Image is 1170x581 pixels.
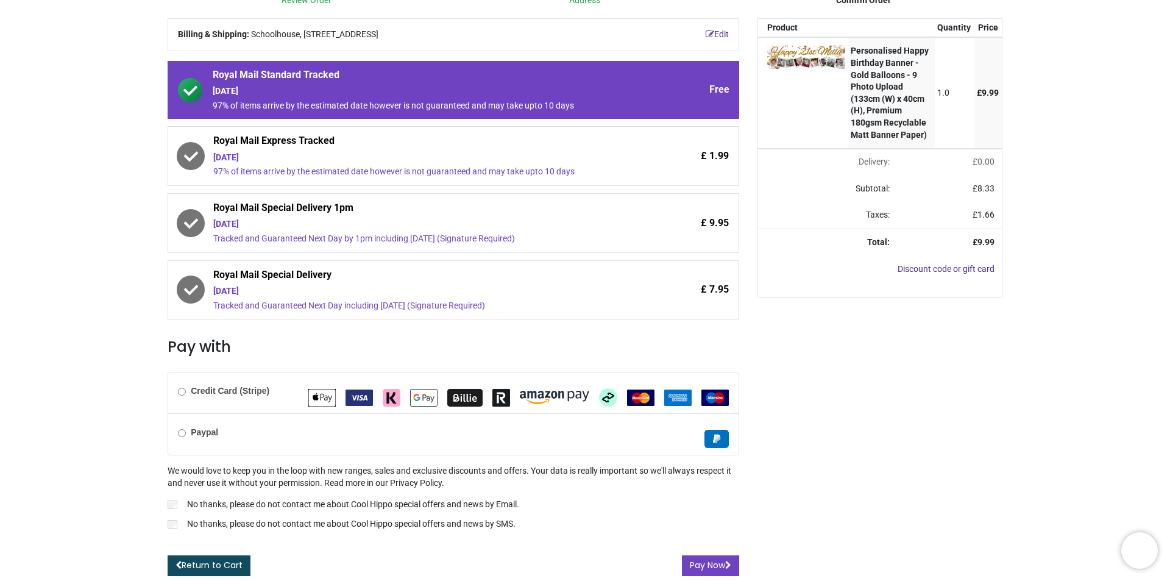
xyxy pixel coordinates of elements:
[213,233,626,245] div: Tracked and Guaranteed Next Day by 1pm including [DATE] (Signature Required)
[758,19,848,37] th: Product
[704,430,729,448] img: Paypal
[383,389,400,407] img: Klarna
[251,29,378,41] span: Schoolhouse, [STREET_ADDRESS]
[213,268,626,285] span: Royal Mail Special Delivery
[973,237,994,247] strong: £
[213,134,626,151] span: Royal Mail Express Tracked
[447,389,483,407] img: Billie
[492,389,510,407] img: Revolut Pay
[308,389,336,407] img: Apple Pay
[682,555,739,576] button: Pay Now
[346,392,373,402] span: VISA
[191,427,218,437] b: Paypal
[851,46,929,139] strong: Personalised Happy Birthday Banner - Gold Balloons - 9 Photo Upload (133cm (W) x 40cm (H), Premiu...
[168,501,177,509] input: No thanks, please do not contact me about Cool Hippo special offers and news by Email.
[701,216,729,230] span: £ 9.95
[701,283,729,296] span: £ 7.95
[898,264,994,274] a: Discount code or gift card
[627,390,654,406] img: MasterCard
[447,392,483,402] span: Billie
[308,392,336,402] span: Apple Pay
[520,391,589,404] img: Amazon Pay
[213,166,626,178] div: 97% of items arrive by the estimated date however is not guaranteed and may take upto 10 days
[758,202,898,229] td: Taxes:
[410,389,438,407] img: Google Pay
[977,237,994,247] span: 9.99
[346,390,373,406] img: VISA
[178,388,186,396] input: Credit Card (Stripe)
[492,392,510,402] span: Revolut Pay
[701,149,729,163] span: £ 1.99
[977,157,994,166] span: 0.00
[599,388,617,407] img: Afterpay Clearpay
[935,19,974,37] th: Quantity
[191,386,269,396] b: Credit Card (Stripe)
[599,392,617,402] span: Afterpay Clearpay
[627,392,654,402] span: MasterCard
[664,390,692,406] img: American Express
[701,390,729,406] img: Maestro
[701,392,729,402] span: Maestro
[213,285,626,298] div: [DATE]
[168,520,177,529] input: No thanks, please do not contact me about Cool Hippo special offers and news by SMS.
[704,433,729,443] span: Paypal
[520,392,589,402] span: Amazon Pay
[973,184,994,193] span: £
[758,176,898,202] td: Subtotal:
[664,392,692,402] span: American Express
[213,201,626,218] span: Royal Mail Special Delivery 1pm
[213,152,626,164] div: [DATE]
[213,218,626,230] div: [DATE]
[187,499,519,511] p: No thanks, please do not contact me about Cool Hippo special offers and news by Email.
[706,29,729,41] a: Edit
[758,149,898,176] td: Delivery will be updated after choosing a new delivery method
[178,429,186,437] input: Paypal
[709,83,729,96] span: Free
[213,85,626,98] div: [DATE]
[973,157,994,166] span: £
[977,210,994,219] span: 1.66
[410,392,438,402] span: Google Pay
[213,300,626,312] div: Tracked and Guaranteed Next Day including [DATE] (Signature Required)
[982,88,999,98] span: 9.99
[1121,532,1158,569] iframe: Brevo live chat
[974,19,1002,37] th: Price
[383,392,400,402] span: Klarna
[767,45,845,68] img: 9QjAqbAAAABklEQVQDALD6DwHj3P+rAAAAAElFTkSuQmCC
[187,518,516,530] p: No thanks, please do not contact me about Cool Hippo special offers and news by SMS.
[168,465,739,532] div: We would love to keep you in the loop with new ranges, sales and exclusive discounts and offers. ...
[168,337,739,357] h3: Pay with
[867,237,890,247] strong: Total:
[977,184,994,193] span: 8.33
[213,100,626,112] div: 97% of items arrive by the estimated date however is not guaranteed and may take upto 10 days
[977,88,999,98] span: £
[168,555,250,576] a: Return to Cart
[213,68,626,85] span: Royal Mail Standard Tracked
[178,29,249,39] b: Billing & Shipping:
[973,210,994,219] span: £
[937,87,971,99] div: 1.0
